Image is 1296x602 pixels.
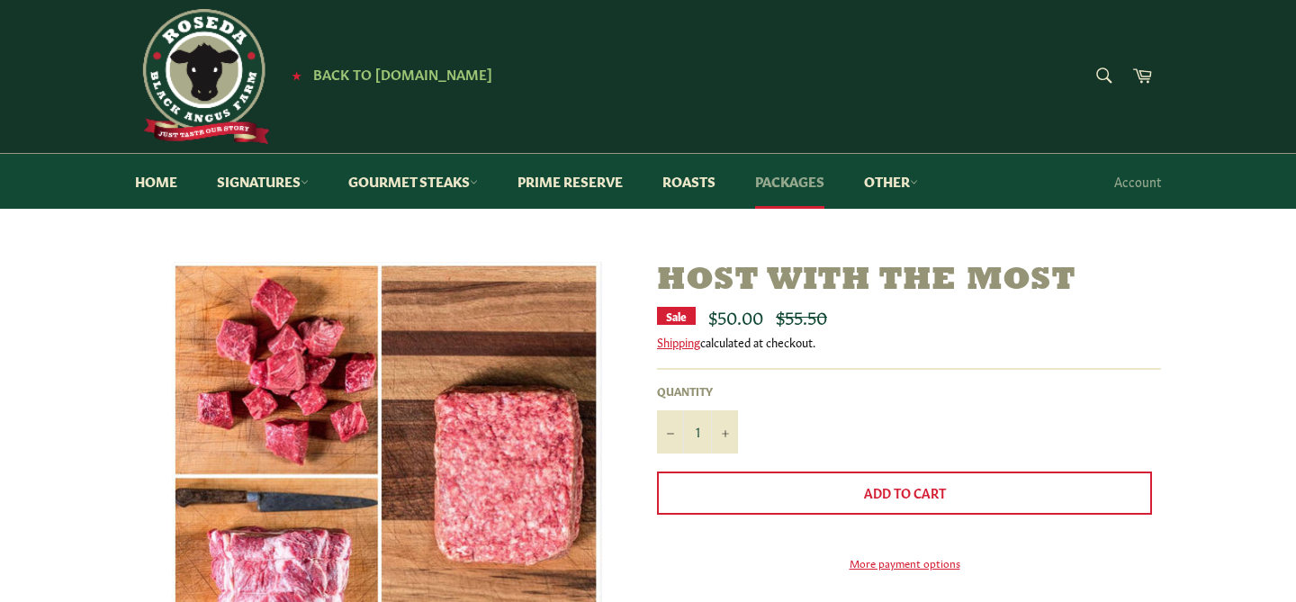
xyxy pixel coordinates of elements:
h1: Host With The Most [657,262,1161,301]
label: Quantity [657,383,738,399]
img: Roseda Beef [135,9,270,144]
a: Signatures [199,154,327,209]
a: Prime Reserve [499,154,641,209]
a: Other [846,154,936,209]
s: $55.50 [776,303,827,328]
div: calculated at checkout. [657,334,1161,350]
span: Add to Cart [864,483,946,501]
span: ★ [292,67,301,82]
a: More payment options [657,555,1152,571]
button: Increase item quantity by one [711,410,738,454]
span: Back to [DOMAIN_NAME] [313,64,492,83]
button: Add to Cart [657,472,1152,515]
a: Packages [737,154,842,209]
a: Account [1105,155,1170,208]
div: Sale [657,307,696,325]
a: Roasts [644,154,733,209]
a: Home [117,154,195,209]
button: Reduce item quantity by one [657,410,684,454]
span: $50.00 [708,303,763,328]
a: Shipping [657,333,700,350]
a: ★ Back to [DOMAIN_NAME] [283,67,492,82]
a: Gourmet Steaks [330,154,496,209]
